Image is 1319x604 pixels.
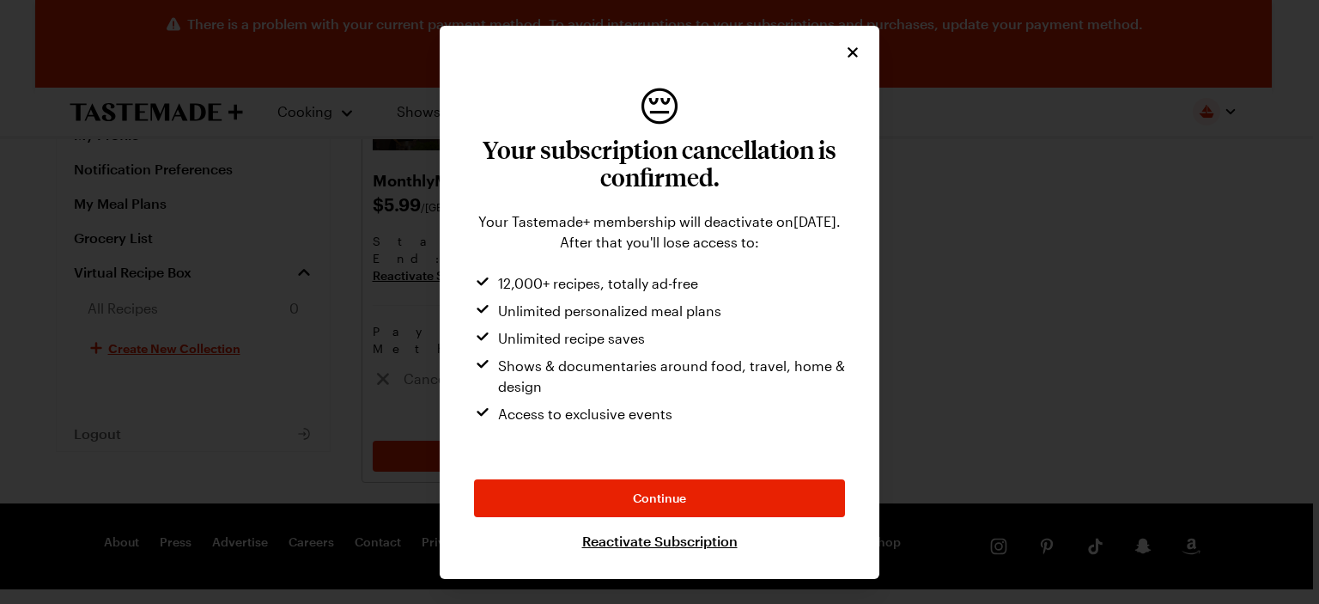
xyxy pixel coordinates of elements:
[638,84,681,125] span: disappointed face emoji
[474,211,845,253] div: Your Tastemade+ membership will deactivate on [DATE] . After that you'll lose access to:
[498,356,845,397] span: Shows & documentaries around food, travel, home & design
[843,43,862,62] button: Close
[474,136,845,191] h3: Your subscription cancellation is confirmed.
[498,404,672,424] span: Access to exclusive events
[474,479,845,517] button: Continue
[498,328,645,349] span: Unlimited recipe saves
[498,273,698,294] span: 12,000+ recipes, totally ad-free
[633,490,686,507] span: Continue
[498,301,721,321] span: Unlimited personalized meal plans
[582,531,738,552] a: Reactivate Subscription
